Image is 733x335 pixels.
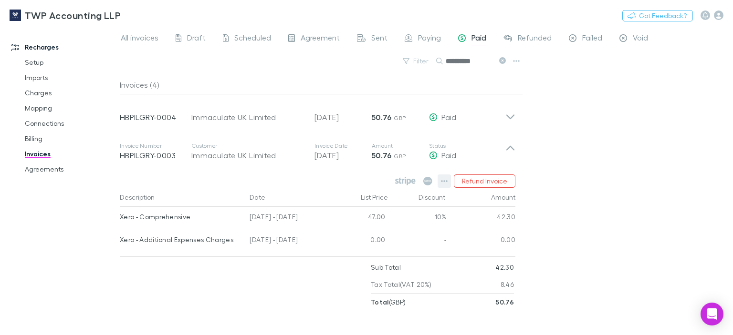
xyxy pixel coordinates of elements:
[496,298,514,306] strong: 50.76
[2,40,125,55] a: Recharges
[120,142,191,150] p: Invoice Number
[429,142,505,150] p: Status
[471,33,486,45] span: Paid
[15,101,125,116] a: Mapping
[332,207,389,230] div: 47.00
[25,10,121,21] h3: TWP Accounting LLP
[187,33,206,45] span: Draft
[15,162,125,177] a: Agreements
[495,259,514,276] p: 42.30
[394,152,406,160] span: GBP
[371,33,387,45] span: Sent
[15,85,125,101] a: Charges
[246,207,332,230] div: [DATE] - [DATE]
[234,33,271,45] span: Scheduled
[314,112,372,123] p: [DATE]
[120,207,242,227] div: Xero - Comprehensive
[246,230,332,253] div: [DATE] - [DATE]
[394,114,406,122] span: GBP
[301,33,340,45] span: Agreement
[389,230,446,253] div: -
[112,94,523,132] div: HBPILGRY-0004Immaculate UK Limited[DATE]50.76 GBPPaid
[191,112,305,123] div: Immaculate UK Limited
[191,150,305,161] div: Immaculate UK Limited
[314,142,372,150] p: Invoice Date
[372,112,392,122] strong: 50.76
[15,116,125,131] a: Connections
[389,207,446,230] div: 10%
[501,276,514,293] p: 8.46
[372,142,429,150] p: Amount
[314,150,372,161] p: [DATE]
[371,276,432,293] p: Tax Total (VAT 20%)
[398,55,434,67] button: Filter
[10,10,21,21] img: TWP Accounting LLP's Logo
[120,112,191,123] p: HBPILGRY-0004
[15,146,125,162] a: Invoices
[191,142,305,150] p: Customer
[332,230,389,253] div: 0.00
[441,151,456,160] span: Paid
[15,55,125,70] a: Setup
[121,33,158,45] span: All invoices
[371,294,406,311] p: ( GBP )
[633,33,648,45] span: Void
[371,298,389,306] strong: Total
[120,230,242,250] div: Xero - Additional Expenses Charges
[701,303,723,325] div: Open Intercom Messenger
[120,150,191,161] p: HBPILGRY-0003
[418,33,441,45] span: Paying
[446,230,515,253] div: 0.00
[518,33,552,45] span: Refunded
[582,33,602,45] span: Failed
[112,132,523,171] div: Invoice NumberHBPILGRY-0003CustomerImmaculate UK LimitedInvoice Date[DATE]Amount50.76 GBPStatusPaid
[372,151,392,160] strong: 50.76
[446,207,515,230] div: 42.30
[371,259,401,276] p: Sub Total
[4,4,126,27] a: TWP Accounting LLP
[15,70,125,85] a: Imports
[622,10,693,21] button: Got Feedback?
[15,131,125,146] a: Billing
[441,112,456,122] span: Paid
[454,174,515,188] button: Refund Invoice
